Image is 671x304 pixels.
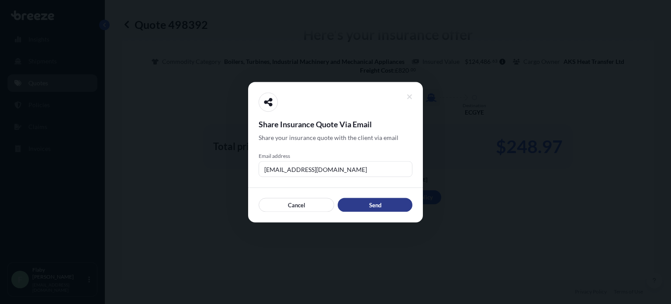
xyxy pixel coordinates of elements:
p: Send [369,200,381,209]
span: Share your insurance quote with the client via email [259,133,398,142]
p: Cancel [288,200,305,209]
button: Cancel [259,198,334,212]
span: Share Insurance Quote Via Email [259,119,412,129]
button: Send [338,198,412,212]
input: example@gmail.com [259,161,412,177]
span: Email address [259,152,412,159]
